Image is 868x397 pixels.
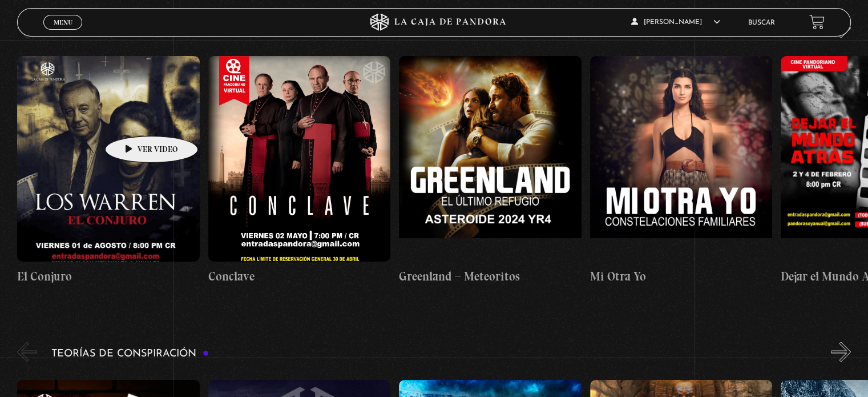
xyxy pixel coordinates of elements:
h4: Mi Otra Yo [590,267,772,285]
a: Buscar [748,19,775,26]
h4: Conclave [208,267,390,285]
span: Menu [54,19,72,26]
a: Conclave [208,46,390,294]
a: Mi Otra Yo [590,46,772,294]
button: Previous [17,342,37,362]
h4: El Conjuro [17,267,199,285]
span: Cerrar [50,29,76,37]
a: El Conjuro [17,46,199,294]
button: Previous [17,18,37,38]
span: [PERSON_NAME] [631,19,720,26]
h4: Greenland – Meteoritos [399,267,581,285]
a: View your shopping cart [809,14,825,30]
button: Next [831,18,851,38]
a: Greenland – Meteoritos [399,46,581,294]
button: Next [831,342,851,362]
h3: Teorías de Conspiración [51,348,209,359]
